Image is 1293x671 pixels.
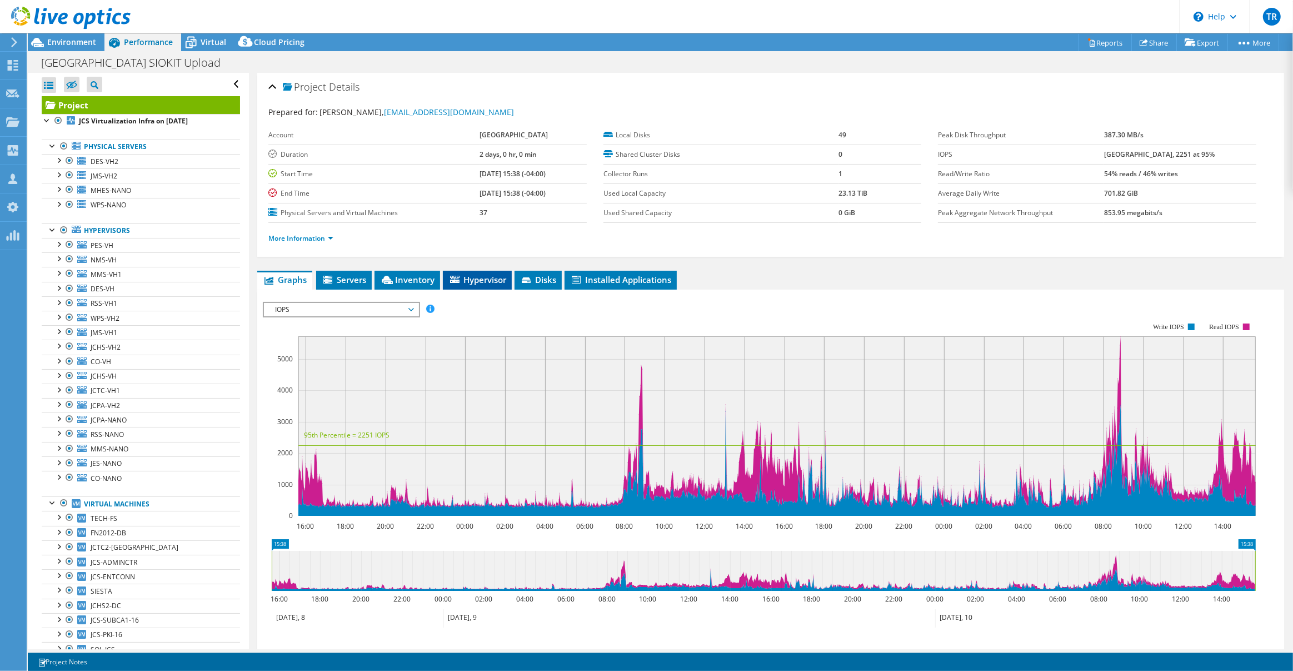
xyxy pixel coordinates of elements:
text: 14:00 [722,594,739,604]
b: 1 [839,169,843,178]
b: 701.82 GiB [1104,188,1138,198]
text: Write IOPS [1154,323,1185,331]
text: 1000 [277,480,293,489]
text: 20:00 [856,521,873,531]
a: DES-VH2 [42,154,240,168]
span: MMS-NANO [91,444,128,454]
b: 853.95 megabits/s [1104,208,1162,217]
text: 00:00 [927,594,944,604]
span: Details [329,80,360,93]
a: JES-NANO [42,456,240,471]
a: Share [1131,34,1177,51]
text: 00:00 [435,594,452,604]
b: 387.30 MB/s [1104,130,1144,140]
a: JCPA-NANO [42,412,240,427]
span: RSS-VH1 [91,299,117,308]
a: JCHS-VH2 [42,340,240,354]
text: 06:00 [1050,594,1067,604]
svg: \n [1194,12,1204,22]
a: Export [1176,34,1228,51]
text: 0 [289,511,293,520]
text: 20:00 [353,594,370,604]
label: Duration [268,149,480,160]
a: NMS-VH [42,252,240,267]
a: JCS-SUBCA1-16 [42,613,240,628]
span: JES-NANO [91,459,122,468]
label: IOPS [938,149,1104,160]
span: DES-VH2 [91,157,118,166]
span: Project [283,82,326,93]
text: 10:00 [1135,521,1152,531]
text: 12:00 [1172,594,1190,604]
b: 0 GiB [839,208,856,217]
label: Average Daily Write [938,188,1104,199]
span: JCS-ADMINCTR [91,558,137,567]
text: Read IOPS [1210,323,1240,331]
text: 00:00 [457,521,474,531]
span: JMS-VH2 [91,171,117,181]
span: JCHS2-DC [91,601,121,610]
label: Used Local Capacity [603,188,839,199]
a: JCPA-VH2 [42,398,240,412]
label: Shared Cluster Disks [603,149,839,160]
a: JCS-PKI-16 [42,628,240,642]
span: NMS-VH [91,255,117,265]
text: 18:00 [312,594,329,604]
a: RSS-VH1 [42,296,240,311]
span: JCHS-VH [91,371,117,381]
span: PES-VH [91,241,113,250]
text: 16:00 [763,594,780,604]
a: FN2012-DB [42,526,240,540]
b: 49 [839,130,847,140]
text: 04:00 [537,521,554,531]
span: Hypervisor [448,274,506,285]
a: Project Notes [30,655,95,669]
a: [EMAIL_ADDRESS][DOMAIN_NAME] [384,107,514,117]
span: Performance [124,37,173,47]
span: JCS-SUBCA1-16 [91,615,139,625]
a: TECH-FS [42,511,240,525]
span: Servers [322,274,366,285]
text: 10:00 [640,594,657,604]
label: Local Disks [603,130,839,141]
text: 16:00 [297,521,314,531]
a: Virtual Machines [42,496,240,511]
text: 08:00 [1095,521,1112,531]
span: DES-VH [91,284,114,294]
span: JMS-VH1 [91,328,117,337]
span: JCHS-VH2 [91,342,121,352]
text: 4000 [277,385,293,395]
a: MMS-VH1 [42,267,240,281]
label: Read/Write Ratio [938,168,1104,180]
text: 08:00 [599,594,616,604]
span: Inventory [380,274,435,285]
span: WPS-NANO [91,200,126,210]
span: Graphs [263,274,307,285]
text: 00:00 [936,521,953,531]
b: JCS Virtualization Infra on [DATE] [79,116,188,126]
span: [PERSON_NAME], [319,107,514,117]
a: Project [42,96,240,114]
a: SIESTA [42,584,240,598]
text: 04:00 [1015,521,1032,531]
a: More Information [268,233,333,243]
span: JCTC2-[GEOGRAPHIC_DATA] [91,543,178,552]
text: 06:00 [577,521,594,531]
span: Disks [520,274,556,285]
text: 10:00 [656,521,673,531]
text: 20:00 [377,521,395,531]
text: 02:00 [476,594,493,604]
text: 14:00 [736,521,753,531]
span: MMS-VH1 [91,270,122,279]
label: Collector Runs [603,168,839,180]
b: [DATE] 15:38 (-04:00) [480,188,546,198]
a: WPS-NANO [42,198,240,212]
b: [GEOGRAPHIC_DATA] [480,130,548,140]
text: 16:00 [271,594,288,604]
text: 22:00 [896,521,913,531]
text: 14:00 [1215,521,1232,531]
span: IOPS [269,303,412,316]
text: 12:00 [681,594,698,604]
label: Used Shared Capacity [603,207,839,218]
span: CO-NANO [91,474,122,483]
